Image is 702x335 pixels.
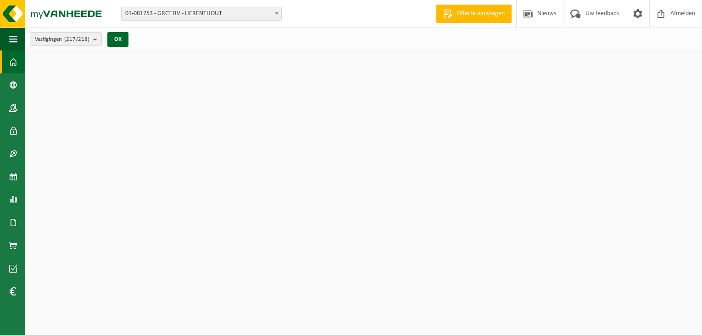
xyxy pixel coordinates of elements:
[122,7,281,20] span: 01-081753 - GRCT BV - HERENTHOUT
[35,33,89,46] span: Vestigingen
[107,32,128,47] button: OK
[121,7,282,21] span: 01-081753 - GRCT BV - HERENTHOUT
[30,32,102,46] button: Vestigingen(217/218)
[64,36,89,42] count: (217/218)
[455,9,507,18] span: Offerte aanvragen
[436,5,512,23] a: Offerte aanvragen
